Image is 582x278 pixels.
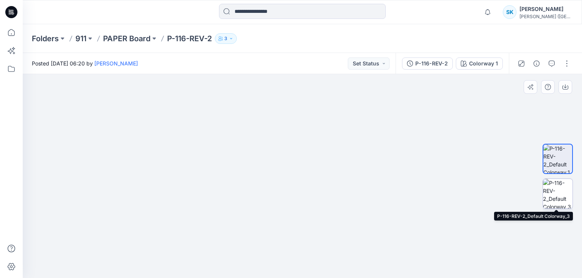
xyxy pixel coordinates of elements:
p: P-116-REV-2 [167,33,212,44]
div: [PERSON_NAME] ([GEOGRAPHIC_DATA]) Exp... [519,14,573,19]
img: P-116-REV-2_Default Colorway_3 [543,179,573,208]
a: Folders [32,33,59,44]
button: P-116-REV-2 [402,57,453,70]
button: 3 [215,33,237,44]
button: Details [530,57,543,70]
a: PAPER Board [103,33,150,44]
a: [PERSON_NAME] [94,60,138,67]
p: 3 [224,34,227,43]
a: 911 [75,33,86,44]
img: P-116-REV-2_Default Colorway_1 [543,144,572,173]
span: Posted [DATE] 06:20 by [32,59,138,67]
div: P-116-REV-2 [415,59,448,68]
div: SK [503,5,516,19]
div: [PERSON_NAME] [519,5,573,14]
div: Colorway 1 [469,59,498,68]
button: Colorway 1 [456,57,503,70]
